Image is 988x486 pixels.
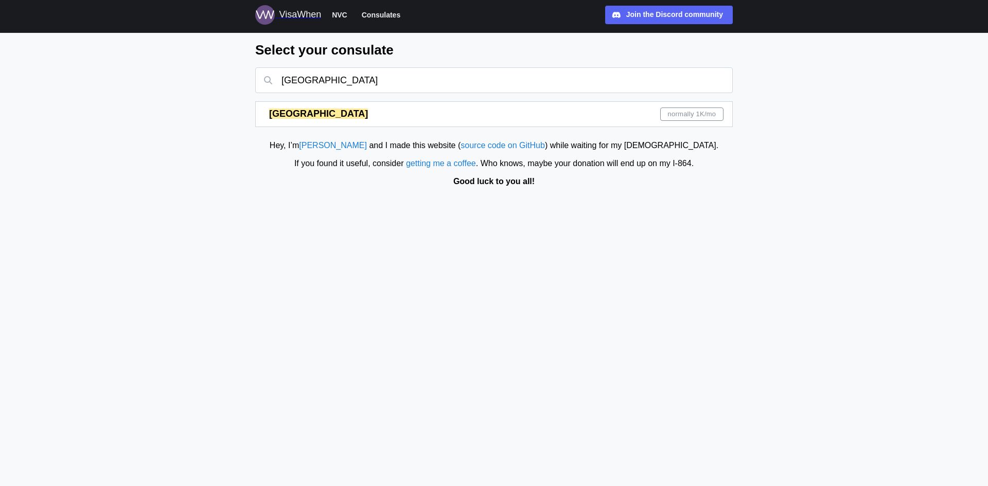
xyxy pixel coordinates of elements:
[255,5,275,25] img: Logo for VisaWhen
[668,108,716,120] span: normally 1K /mo
[605,6,733,24] a: Join the Discord community
[5,139,983,152] div: Hey, I’m and I made this website ( ) while waiting for my [DEMOGRAPHIC_DATA].
[255,41,733,59] h2: Select your consulate
[5,157,983,170] div: If you found it useful, consider . Who knows, maybe your donation will end up on my I‑864.
[357,8,405,22] button: Consulates
[255,5,321,25] a: Logo for VisaWhen VisaWhen
[461,141,545,150] a: source code on GitHub
[279,8,321,22] div: VisaWhen
[362,9,400,21] span: Consulates
[299,141,367,150] a: [PERSON_NAME]
[406,159,476,168] a: getting me a coffee
[255,67,733,93] input: Atlantis
[269,109,368,119] mark: [GEOGRAPHIC_DATA]
[5,175,983,188] div: Good luck to you all!
[626,9,723,21] div: Join the Discord community
[327,8,352,22] button: NVC
[255,101,733,127] a: [GEOGRAPHIC_DATA]normally 1K/mo
[332,9,347,21] span: NVC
